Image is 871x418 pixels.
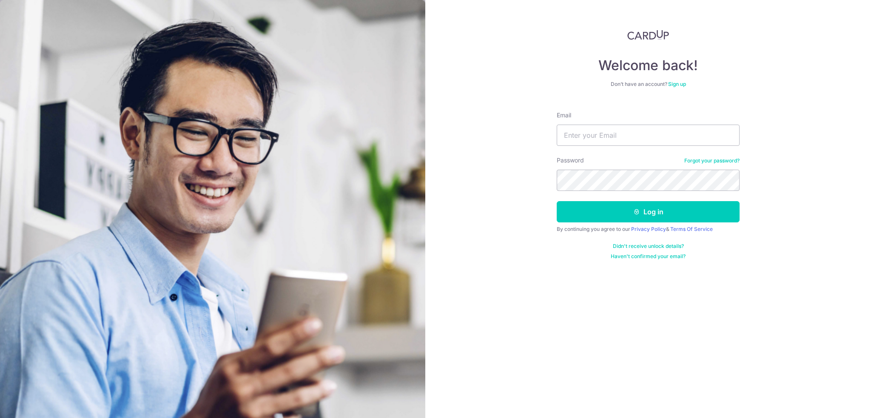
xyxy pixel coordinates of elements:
a: Privacy Policy [631,226,666,232]
label: Email [557,111,571,119]
a: Sign up [668,81,686,87]
button: Log in [557,201,740,222]
a: Terms Of Service [670,226,713,232]
div: Don’t have an account? [557,81,740,88]
a: Haven't confirmed your email? [611,253,686,260]
div: By continuing you agree to our & [557,226,740,233]
a: Forgot your password? [684,157,740,164]
label: Password [557,156,584,165]
a: Didn't receive unlock details? [613,243,684,250]
input: Enter your Email [557,125,740,146]
img: CardUp Logo [627,30,669,40]
h4: Welcome back! [557,57,740,74]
